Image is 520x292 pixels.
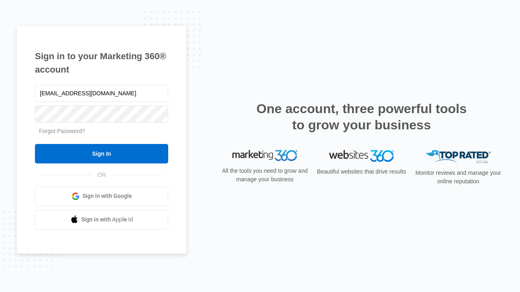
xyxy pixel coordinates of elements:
[92,171,112,179] span: OR
[329,150,394,162] img: Websites 360
[35,49,168,76] h1: Sign in to your Marketing 360® account
[82,192,132,200] span: Sign in with Google
[35,85,168,102] input: Email
[316,167,407,176] p: Beautiful websites that drive results
[413,169,504,186] p: Monitor reviews and manage your online reputation
[219,167,310,184] p: All the tools you need to grow and manage your business
[254,101,469,133] h2: One account, three powerful tools to grow your business
[426,150,491,163] img: Top Rated Local
[35,210,168,230] a: Sign in with Apple Id
[232,150,297,161] img: Marketing 360
[35,187,168,206] a: Sign in with Google
[35,144,168,163] input: Sign In
[81,215,133,224] span: Sign in with Apple Id
[39,128,85,134] a: Forgot Password?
